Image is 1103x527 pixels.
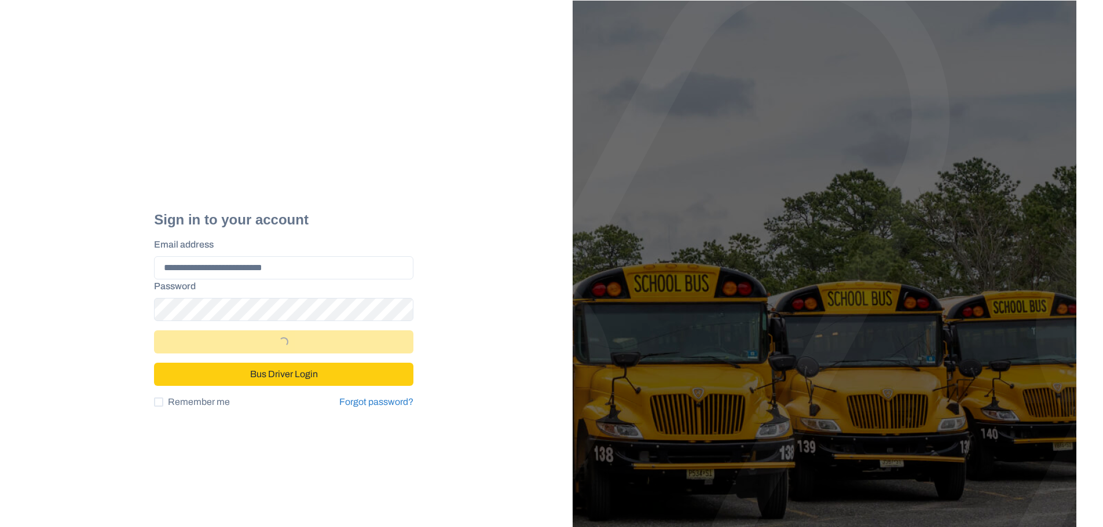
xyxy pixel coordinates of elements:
[168,395,230,409] span: Remember me
[154,238,406,252] label: Email address
[154,212,413,229] h2: Sign in to your account
[154,279,406,293] label: Password
[154,363,413,386] button: Bus Driver Login
[339,397,413,407] a: Forgot password?
[154,364,413,374] a: Bus Driver Login
[339,395,413,409] a: Forgot password?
